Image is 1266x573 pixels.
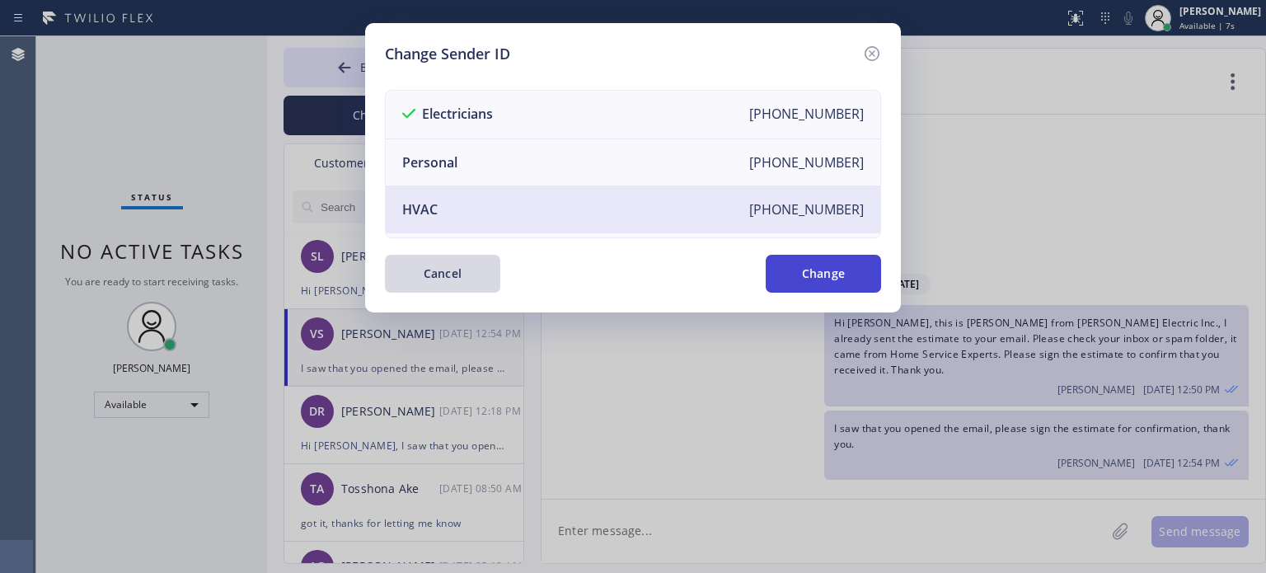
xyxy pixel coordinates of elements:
[749,200,864,218] div: [PHONE_NUMBER]
[402,200,438,218] div: HVAC
[402,153,457,171] div: Personal
[766,255,881,293] button: Change
[749,105,864,124] div: [PHONE_NUMBER]
[385,255,500,293] button: Cancel
[402,105,493,124] div: Electricians
[385,43,510,65] h5: Change Sender ID
[749,153,864,171] div: [PHONE_NUMBER]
